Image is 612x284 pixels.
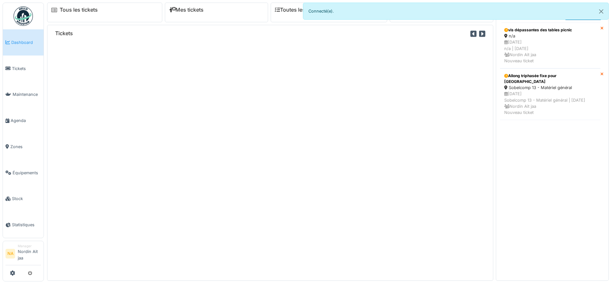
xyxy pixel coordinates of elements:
a: NA ManagerNordin Ait jaa [5,244,41,265]
button: Close [594,3,608,20]
a: Équipements [3,160,44,186]
span: Agenda [11,117,41,124]
a: Mes tickets [169,7,204,13]
div: Connecté(e). [303,3,609,20]
span: Dashboard [11,39,41,46]
span: Maintenance [13,91,41,97]
a: Agenda [3,107,44,134]
li: Nordin Ait jaa [18,244,41,264]
span: Tickets [12,66,41,72]
span: Stock [12,196,41,202]
a: Toutes les tâches [275,7,323,13]
a: Maintenance [3,82,44,108]
a: Tous les tickets [60,7,98,13]
img: Badge_color-CXgf-gQk.svg [14,6,33,26]
a: vis dépassantes des tables picnic n/a [DATE]n/a | [DATE] Nordin Ait jaaNouveau ticket [500,23,600,68]
div: [DATE] Sobelcomp 13 - Matériel général | [DATE] Nordin Ait jaa Nouveau ticket [504,91,596,116]
div: n/a [504,33,596,39]
a: Tickets [3,56,44,82]
div: Manager [18,244,41,249]
span: Zones [10,144,41,150]
div: Allong triphasée fixe pour [GEOGRAPHIC_DATA] [504,73,596,85]
a: Statistiques [3,212,44,238]
span: Statistiques [12,222,41,228]
div: [DATE] n/a | [DATE] Nordin Ait jaa Nouveau ticket [504,39,596,64]
span: Équipements [13,170,41,176]
div: Sobelcomp 13 - Matériel général [504,85,596,91]
div: vis dépassantes des tables picnic [504,27,596,33]
h6: Tickets [55,30,73,36]
li: NA [5,249,15,259]
a: Allong triphasée fixe pour [GEOGRAPHIC_DATA] Sobelcomp 13 - Matériel général [DATE]Sobelcomp 13 -... [500,68,600,120]
a: Stock [3,186,44,212]
a: Dashboard [3,29,44,56]
a: Zones [3,134,44,160]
